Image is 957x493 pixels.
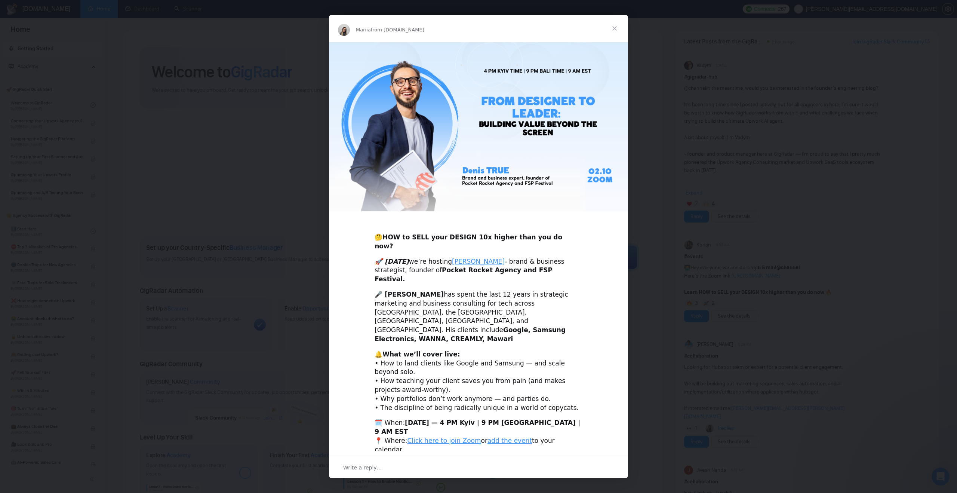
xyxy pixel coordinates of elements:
div: • How to land clients like Google and Samsung — and scale beyond solo. • How teaching your client... [375,350,582,413]
div: 🤔 [375,224,582,251]
b: 🔔What we’ll cover live: [375,350,460,358]
div: has spent the last 12 years in strategic marketing and business consulting for tech across [GEOGR... [375,290,582,344]
img: Profile image for Mariia [338,24,350,36]
a: add the event [487,437,532,444]
i: 🚀 [DATE] [375,258,409,265]
div: we’re hosting - brand & business strategist, founder of [375,257,582,284]
b: [DATE] — 4 PM Kyiv | 9 PM [GEOGRAPHIC_DATA] | 9 AM EST [375,419,580,435]
b: 🎤 [PERSON_NAME] [375,291,444,298]
div: Open conversation and reply [329,457,628,478]
span: Mariia [356,27,371,33]
a: Click here to join Zoom [407,437,481,444]
span: from [DOMAIN_NAME] [371,27,424,33]
b: HOW to SELL your DESIGN 10x higher than you do now? [375,233,562,250]
span: Write a reply… [343,463,382,472]
b: Google, Samsung Electronics, WANNA, CREAMLY, Mawari [375,326,566,343]
a: [PERSON_NAME] [452,258,505,265]
div: 🗓️ When: 📍 Where: or to your calendar [375,419,582,454]
span: Close [601,15,628,42]
b: Pocket Rocket Agency and FSP Festival. [375,266,553,283]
